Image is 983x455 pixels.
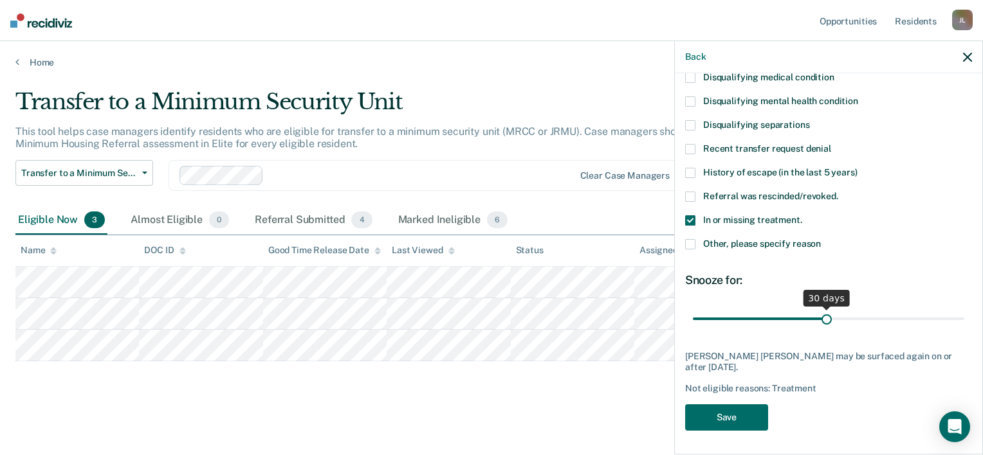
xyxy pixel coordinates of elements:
[703,215,802,225] span: In or missing treatment.
[84,211,105,228] span: 3
[685,404,768,431] button: Save
[487,211,508,228] span: 6
[685,51,706,62] button: Back
[15,57,968,68] a: Home
[396,206,511,235] div: Marked Ineligible
[952,10,973,30] div: J L
[268,245,381,256] div: Good Time Release Date
[351,211,372,228] span: 4
[10,13,72,28] img: Recidiviz
[209,211,229,228] span: 0
[703,167,858,177] span: History of escape (in the last 5 years)
[21,168,137,179] span: Transfer to a Minimum Security Unit
[639,245,700,256] div: Assigned to
[685,273,972,287] div: Snooze for:
[703,72,834,82] span: Disqualifying medical condition
[703,238,821,249] span: Other, please specify reason
[15,206,107,235] div: Eligible Now
[580,170,670,181] div: Clear case managers
[21,245,57,256] div: Name
[703,96,858,106] span: Disqualifying mental health condition
[803,290,850,307] div: 30 days
[703,143,831,154] span: Recent transfer request denial
[392,245,454,256] div: Last Viewed
[144,245,185,256] div: DOC ID
[703,120,810,130] span: Disqualifying separations
[15,125,747,150] p: This tool helps case managers identify residents who are eligible for transfer to a minimum secur...
[685,351,972,373] div: [PERSON_NAME] [PERSON_NAME] may be surfaced again on or after [DATE].
[685,383,972,394] div: Not eligible reasons: Treatment
[939,411,970,442] div: Open Intercom Messenger
[516,245,544,256] div: Status
[15,89,753,125] div: Transfer to a Minimum Security Unit
[252,206,374,235] div: Referral Submitted
[128,206,232,235] div: Almost Eligible
[703,191,838,201] span: Referral was rescinded/revoked.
